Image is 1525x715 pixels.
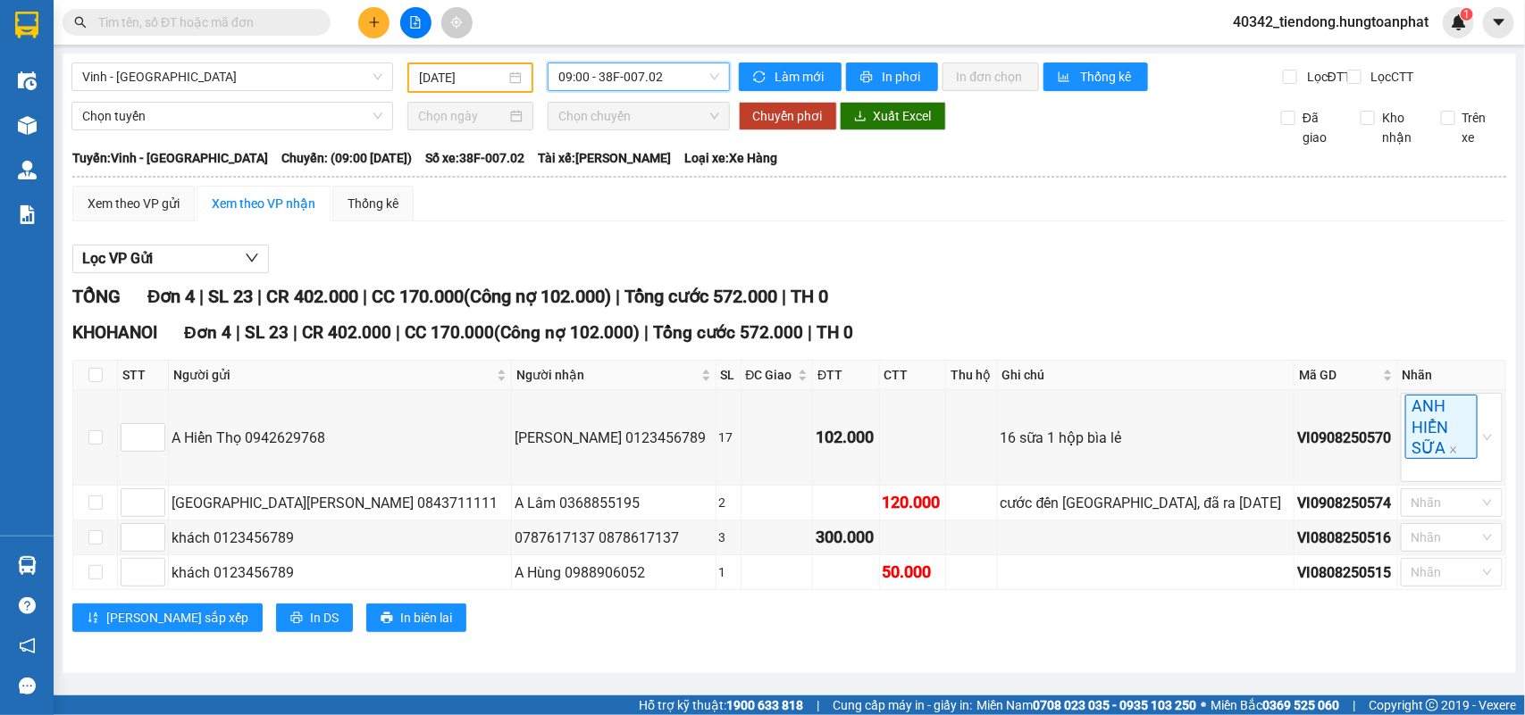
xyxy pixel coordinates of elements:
[302,322,391,343] span: CR 402.000
[368,16,381,29] span: plus
[1491,14,1507,30] span: caret-down
[1295,390,1398,486] td: VI0908250570
[883,490,943,515] div: 120.000
[72,322,157,343] span: KHOHANOI
[98,12,309,32] input: Tìm tên, số ĐT hoặc mã đơn
[266,286,358,307] span: CR 402.000
[18,116,37,135] img: warehouse-icon
[943,62,1040,91] button: In đơn chọn
[18,71,37,90] img: warehouse-icon
[470,286,605,307] span: Công nợ 102.000
[1058,71,1073,85] span: bar-chart
[199,286,204,307] span: |
[1001,492,1291,514] div: cước đến [GEOGRAPHIC_DATA], đã ra [DATE]
[72,286,121,307] span: TỔNG
[372,286,464,307] span: CC 170.000
[874,106,932,126] span: Xuất Excel
[293,322,297,343] span: |
[1295,520,1398,555] td: VI0808250516
[746,365,795,385] span: ĐC Giao
[880,361,946,390] th: CTT
[1295,108,1347,147] span: Đã giao
[1483,7,1514,38] button: caret-down
[19,637,36,654] span: notification
[976,695,1196,715] span: Miền Nam
[464,286,470,307] span: (
[400,608,452,628] span: In biên lai
[813,361,879,390] th: ĐTT
[1353,695,1355,715] span: |
[173,365,493,385] span: Người gửi
[860,71,876,85] span: printer
[515,427,712,449] div: [PERSON_NAME] 0123456789
[719,528,738,547] div: 3
[172,427,508,449] div: A Hiển Thọ 0942629768
[1463,8,1470,21] span: 1
[1405,395,1478,459] span: ANH HIỂN SỮA
[515,561,712,584] div: A Hùng 0988906052
[1375,108,1427,147] span: Kho nhận
[1426,699,1438,711] span: copyright
[1297,527,1395,549] div: VI0808250516
[418,106,507,126] input: Chọn ngày
[1001,427,1291,449] div: 16 sữa 1 hộp bìa lẻ
[172,492,508,514] div: [GEOGRAPHIC_DATA][PERSON_NAME] 0843711111
[87,611,99,626] span: sort-ascending
[290,611,303,626] span: printer
[366,603,466,632] button: printerIn biên lai
[72,151,268,165] b: Tuyến: Vinh - [GEOGRAPHIC_DATA]
[494,322,500,343] span: (
[1211,695,1339,715] span: Miền Bắc
[1364,67,1417,87] span: Lọc CTT
[310,608,339,628] span: In DS
[425,148,524,168] span: Số xe: 38F-007.02
[516,365,697,385] span: Người nhận
[726,698,803,712] strong: 1900 633 818
[639,695,803,715] span: Hỗ trợ kỹ thuật:
[184,322,231,343] span: Đơn 4
[419,68,506,87] input: 08/08/2025
[106,608,248,628] span: [PERSON_NAME] sắp xếp
[633,322,640,343] span: )
[1043,62,1148,91] button: bar-chartThống kê
[500,322,633,343] span: Công nợ 102.000
[1297,427,1395,449] div: VI0908250570
[18,556,37,575] img: warehouse-icon
[782,286,786,307] span: |
[441,7,473,38] button: aim
[72,245,269,273] button: Lọc VP Gửi
[946,361,998,390] th: Thu hộ
[1461,8,1473,21] sup: 1
[18,205,37,224] img: solution-icon
[212,194,315,213] div: Xem theo VP nhận
[88,194,180,213] div: Xem theo VP gửi
[558,63,718,90] span: 09:00 - 38F-007.02
[719,562,738,582] div: 1
[381,611,393,626] span: printer
[1451,14,1467,30] img: icon-new-feature
[854,110,867,124] span: download
[396,322,400,343] span: |
[72,603,263,632] button: sort-ascending[PERSON_NAME] sắp xếp
[19,597,36,614] span: question-circle
[245,322,289,343] span: SL 23
[281,148,412,168] span: Chuyến: (09:00 [DATE])
[82,103,382,129] span: Chọn tuyến
[816,425,876,450] div: 102.000
[791,286,828,307] span: TH 0
[883,560,943,585] div: 50.000
[19,678,36,694] span: message
[118,361,169,390] th: STT
[1300,67,1353,87] span: Lọc ĐTT
[1201,702,1206,709] span: ⚪️
[172,561,508,584] div: khách 0123456789
[833,695,972,715] span: Cung cấp máy in - giấy in:
[817,695,819,715] span: |
[739,62,842,91] button: syncLàm mới
[775,67,827,87] span: Làm mới
[716,361,742,390] th: SL
[809,322,813,343] span: |
[172,527,508,549] div: khách 0123456789
[400,7,432,38] button: file-add
[18,161,37,179] img: warehouse-icon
